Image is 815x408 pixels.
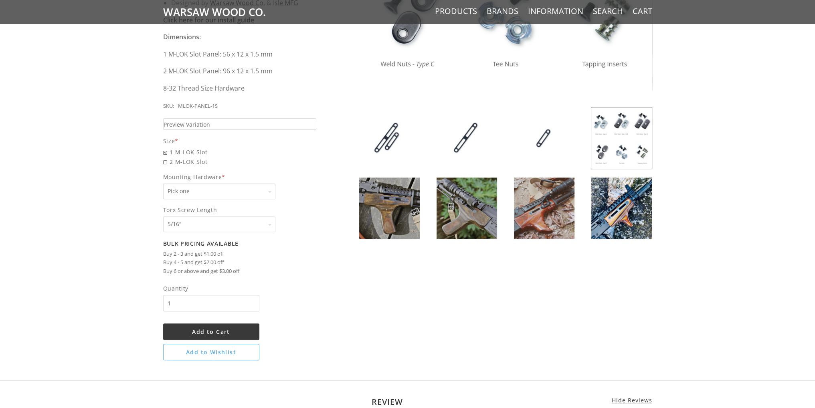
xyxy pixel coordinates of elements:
[163,344,259,360] button: Add to Wishlist
[163,157,317,166] span: 2 M-LOK Slot
[163,147,317,157] span: 1 M-LOK Slot
[359,107,420,169] img: DIY M-LOK Panel Inserts
[163,118,317,130] a: Preview Variation
[487,6,518,16] a: Brands
[163,295,259,311] input: Quantity
[163,258,317,267] li: Buy 4 - 5 and get $2.00 off
[528,6,583,16] a: Information
[163,102,174,111] div: SKU:
[612,397,652,404] span: Hide Reviews
[163,16,254,24] a: Click here for our install guide
[163,323,259,340] button: Add to Cart
[163,267,317,276] li: Buy 6 or above and get $3.00 off
[163,172,317,182] span: Mounting Hardware
[591,107,652,169] img: DIY M-LOK Panel Inserts
[514,178,574,239] img: DIY M-LOK Panel Inserts
[163,49,317,60] p: 1 M-LOK Slot Panel: 56 x 12 x 1.5 mm
[633,6,652,16] a: Cart
[435,6,477,16] a: Products
[163,216,275,232] select: Torx Screw Length
[163,66,317,77] p: 2 M-LOK Slot Panel: 96 x 12 x 1.5 mm
[514,107,574,169] img: DIY M-LOK Panel Inserts
[164,120,210,129] span: Preview Variation
[591,178,652,239] img: DIY M-LOK Panel Inserts
[163,136,317,145] div: Size
[437,107,497,169] img: DIY M-LOK Panel Inserts
[163,250,317,259] li: Buy 2 - 3 and get $1.00 off
[163,240,317,247] h2: Bulk Pricing Available
[163,184,275,199] select: Mounting Hardware*
[163,83,317,94] p: 8-32 Thread Size Hardware
[178,102,218,111] div: MLOK-PANEL-1S
[593,6,623,16] a: Search
[163,205,317,214] span: Torx Screw Length
[163,32,201,41] strong: Dimensions:
[192,328,230,335] span: Add to Cart
[359,178,420,239] img: DIY M-LOK Panel Inserts
[163,284,259,293] span: Quantity
[437,178,497,239] img: DIY M-LOK Panel Inserts
[163,397,652,407] h2: Review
